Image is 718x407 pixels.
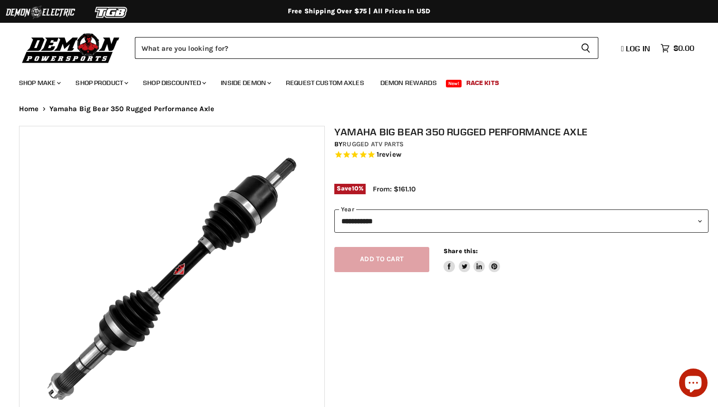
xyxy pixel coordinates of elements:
a: Rugged ATV Parts [342,140,404,148]
aside: Share this: [444,247,500,272]
a: Demon Rewards [373,73,444,93]
span: From: $161.10 [373,185,416,193]
a: Race Kits [459,73,506,93]
inbox-online-store-chat: Shopify online store chat [676,369,710,399]
span: Log in [626,44,650,53]
form: Product [135,37,598,59]
span: 1 reviews [377,150,401,159]
span: New! [446,80,462,87]
span: Yamaha Big Bear 350 Rugged Performance Axle [49,105,214,113]
h1: Yamaha Big Bear 350 Rugged Performance Axle [334,126,709,138]
img: Demon Electric Logo 2 [5,3,76,21]
a: Shop Product [68,73,134,93]
a: Request Custom Axles [279,73,371,93]
span: review [379,150,401,159]
span: Share this: [444,247,478,255]
select: year [334,209,709,233]
img: Demon Powersports [19,31,123,65]
span: $0.00 [673,44,694,53]
a: Log in [617,44,656,53]
div: by [334,139,709,150]
span: Save % [334,184,366,194]
img: TGB Logo 2 [76,3,147,21]
span: 10 [352,185,359,192]
a: Home [19,105,39,113]
a: $0.00 [656,41,699,55]
input: Search [135,37,573,59]
span: Rated 5.0 out of 5 stars 1 reviews [334,150,709,160]
button: Search [573,37,598,59]
a: Inside Demon [214,73,277,93]
ul: Main menu [12,69,692,93]
a: Shop Make [12,73,66,93]
a: Shop Discounted [136,73,212,93]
